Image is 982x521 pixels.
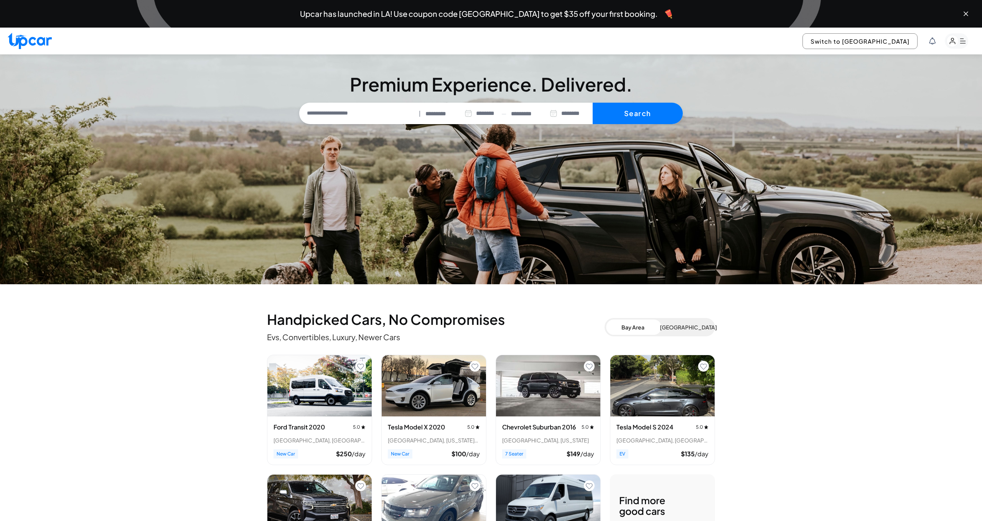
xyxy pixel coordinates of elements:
[501,109,506,118] span: —
[352,450,366,458] span: /day
[361,425,366,429] img: star
[584,480,595,491] button: Add to favorites
[267,355,372,416] img: Ford Transit 2020
[274,436,366,444] div: [GEOGRAPHIC_DATA], [GEOGRAPHIC_DATA]
[619,495,665,516] h3: Find more good cars
[496,355,601,465] div: View details for Chevrolet Suburban 2016
[267,355,372,465] div: View details for Ford Transit 2020
[353,424,366,430] span: 5.0
[8,33,52,49] img: Upcar Logo
[470,480,480,491] button: Add to favorites
[696,424,708,430] span: 5.0
[274,423,325,432] h3: Ford Transit 2020
[299,75,683,93] h3: Premium Experience. Delivered.
[962,10,970,18] button: Close banner
[382,355,486,416] img: Tesla Model X 2020
[704,425,708,429] img: star
[567,450,580,458] span: $ 149
[695,450,708,458] span: /day
[698,361,709,372] button: Add to favorites
[388,423,445,432] h3: Tesla Model X 2020
[496,355,600,416] img: Chevrolet Suburban 2016
[660,319,713,335] button: [GEOGRAPHIC_DATA]
[274,449,298,459] span: New Car
[616,449,628,459] span: EV
[355,480,366,491] button: Add to favorites
[419,109,421,118] span: |
[267,332,605,342] p: Evs, Convertibles, Luxury, Newer Cars
[590,425,594,429] img: star
[606,319,660,335] button: Bay Area
[451,450,466,458] span: $ 100
[336,450,352,458] span: $ 250
[300,10,657,18] span: Upcar has launched in LA! Use coupon code [GEOGRAPHIC_DATA] to get $35 off your first booking.
[388,436,480,444] div: [GEOGRAPHIC_DATA], [US_STATE] • 1 trips
[502,436,594,444] div: [GEOGRAPHIC_DATA], [US_STATE]
[610,355,715,416] img: Tesla Model S 2024
[616,436,708,444] div: [GEOGRAPHIC_DATA], [GEOGRAPHIC_DATA]
[616,423,673,432] h3: Tesla Model S 2024
[580,450,594,458] span: /day
[610,355,715,465] div: View details for Tesla Model S 2024
[470,361,480,372] button: Add to favorites
[466,450,480,458] span: /day
[584,361,595,372] button: Add to favorites
[802,33,918,49] button: Switch to [GEOGRAPHIC_DATA]
[355,361,366,372] button: Add to favorites
[582,424,594,430] span: 5.0
[681,450,695,458] span: $ 135
[381,355,486,465] div: View details for Tesla Model X 2020
[388,449,412,459] span: New Car
[267,312,605,327] h2: Handpicked Cars, No Compromises
[467,424,480,430] span: 5.0
[475,425,480,429] img: star
[593,103,683,124] button: Search
[502,423,576,432] h3: Chevrolet Suburban 2016
[502,449,526,459] span: 7 Seater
